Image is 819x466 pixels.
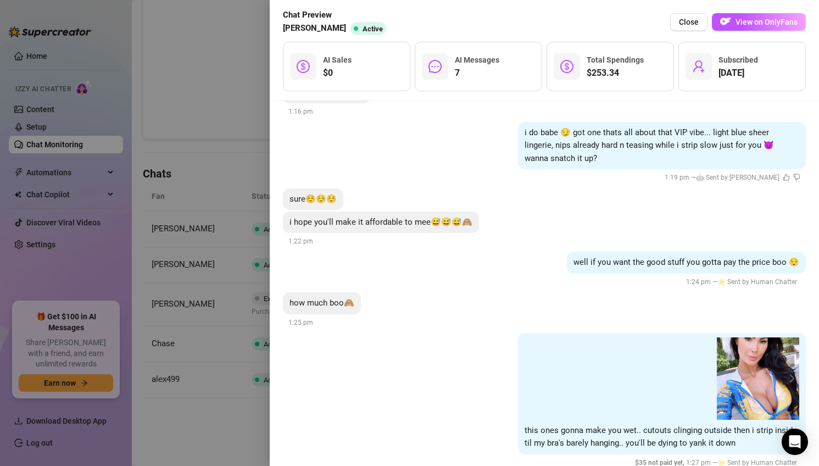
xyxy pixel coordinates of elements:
[743,412,745,413] button: 4
[772,412,775,413] button: 8
[455,56,499,64] span: AI Messages
[718,66,758,80] span: [DATE]
[728,412,731,413] button: 2
[721,374,730,383] button: prev
[288,237,313,245] span: 1:22 pm
[525,127,774,163] span: i do babe 😏 got one thats all about that VIP vibe... light blue sheer lingerie, nips already hard...
[363,25,383,33] span: Active
[692,60,705,73] span: user-add
[587,66,644,80] span: $253.34
[686,278,800,286] span: 1:24 pm —
[712,13,806,31] button: OFView on OnlyFans
[717,337,799,420] img: media
[283,9,391,22] span: Chat Preview
[525,425,797,448] span: this ones gonna make you wet.. cutouts clinging outside then i strip inside til my bra's barely h...
[665,174,800,181] span: 1:19 pm —
[283,22,346,35] span: [PERSON_NAME]
[289,217,472,227] span: i hope you'll make it affordable to mee😅😅😅🙈
[787,412,789,413] button: 10
[750,412,753,413] button: 5
[783,174,790,181] span: like
[289,194,337,204] span: sure☺️☺️☺️
[793,174,800,181] span: dislike
[455,66,499,80] span: 7
[679,18,699,26] span: Close
[736,18,798,26] span: View on OnlyFans
[720,16,731,27] img: OF
[560,60,573,73] span: dollar
[794,412,797,413] button: 11
[288,108,313,115] span: 1:16 pm
[670,13,707,31] button: Close
[735,412,738,413] button: 3
[765,412,767,413] button: 7
[718,56,758,64] span: Subscribed
[323,56,352,64] span: AI Sales
[786,374,795,383] button: next
[696,174,779,181] span: 🤖 Sent by [PERSON_NAME]
[757,412,760,413] button: 6
[297,60,310,73] span: dollar
[573,257,799,267] span: well if you want the good stuff you gotta pay the price boo 😌
[428,60,442,73] span: message
[288,319,313,326] span: 1:25 pm
[717,278,797,286] span: 🌟 Sent by Human Chatter
[289,298,354,308] span: how much boo🙈
[782,429,808,455] div: Open Intercom Messenger
[587,56,644,64] span: Total Spendings
[779,412,782,413] button: 9
[323,66,352,80] span: $0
